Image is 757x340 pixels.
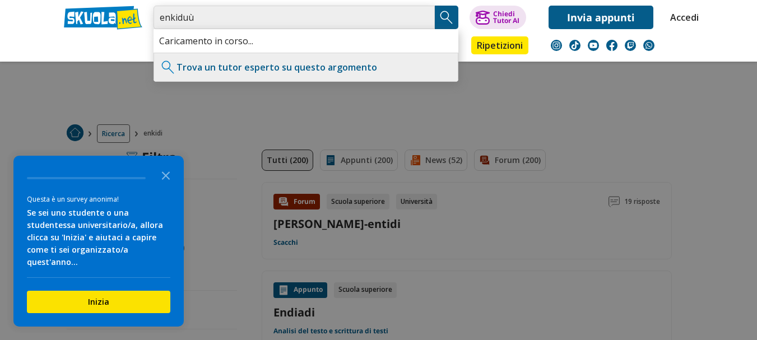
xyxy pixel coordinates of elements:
img: instagram [551,40,562,51]
div: Questa è un survey anonima! [27,194,170,204]
a: Trova un tutor esperto su questo argomento [177,61,377,73]
img: twitch [625,40,636,51]
button: Search Button [435,6,458,29]
img: facebook [606,40,617,51]
div: Se sei uno studente o una studentessa universitario/a, allora clicca su 'Inizia' e aiutaci a capi... [27,207,170,268]
button: Inizia [27,291,170,313]
div: Survey [13,156,184,327]
img: Cerca appunti, riassunti o versioni [438,9,455,26]
a: Invia appunti [549,6,653,29]
a: Appunti [151,36,201,57]
a: Ripetizioni [471,36,528,54]
button: ChiediTutor AI [470,6,526,29]
div: Chiedi Tutor AI [493,11,519,24]
div: Caricamento in corso... [154,29,458,53]
img: youtube [588,40,599,51]
button: Close the survey [155,164,177,186]
input: Cerca appunti, riassunti o versioni [154,6,435,29]
img: Trova un tutor esperto [160,59,177,76]
img: tiktok [569,40,580,51]
img: WhatsApp [643,40,654,51]
a: Accedi [670,6,694,29]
